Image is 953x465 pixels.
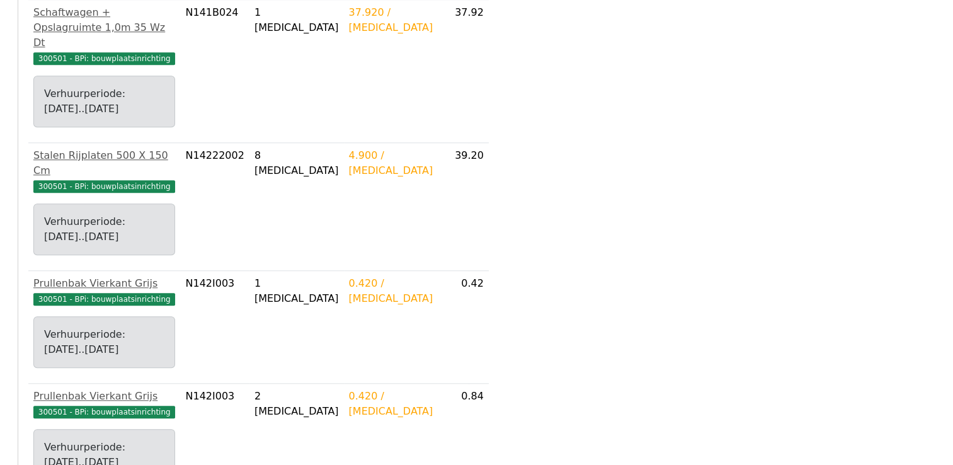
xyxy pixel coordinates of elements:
span: 300501 - BPi: bouwplaatsinrichting [33,180,175,193]
div: 8 [MEDICAL_DATA] [254,148,339,178]
a: Prullenbak Vierkant Grijs300501 - BPi: bouwplaatsinrichting [33,389,175,419]
div: 1 [MEDICAL_DATA] [254,276,339,306]
a: Stalen Rijplaten 500 X 150 Cm300501 - BPi: bouwplaatsinrichting [33,148,175,193]
a: Schaftwagen + Opslagruimte 1,0m 35 Wz Dt300501 - BPi: bouwplaatsinrichting [33,5,175,66]
div: Verhuurperiode: [DATE]..[DATE] [44,327,164,357]
td: N14222002 [180,143,249,271]
div: 37.920 / [MEDICAL_DATA] [349,5,433,35]
div: Verhuurperiode: [DATE]..[DATE] [44,86,164,117]
td: 0.42 [438,271,489,384]
div: Stalen Rijplaten 500 X 150 Cm [33,148,175,178]
div: 4.900 / [MEDICAL_DATA] [349,148,433,178]
span: 300501 - BPi: bouwplaatsinrichting [33,52,175,65]
a: Prullenbak Vierkant Grijs300501 - BPi: bouwplaatsinrichting [33,276,175,306]
div: Schaftwagen + Opslagruimte 1,0m 35 Wz Dt [33,5,175,50]
td: N142I003 [180,271,249,384]
div: 0.420 / [MEDICAL_DATA] [349,389,433,419]
div: Verhuurperiode: [DATE]..[DATE] [44,214,164,244]
div: 2 [MEDICAL_DATA] [254,389,339,419]
span: 300501 - BPi: bouwplaatsinrichting [33,293,175,306]
div: Prullenbak Vierkant Grijs [33,276,175,291]
td: 39.20 [438,143,489,271]
div: Prullenbak Vierkant Grijs [33,389,175,404]
span: 300501 - BPi: bouwplaatsinrichting [33,406,175,418]
div: 1 [MEDICAL_DATA] [254,5,339,35]
div: 0.420 / [MEDICAL_DATA] [349,276,433,306]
